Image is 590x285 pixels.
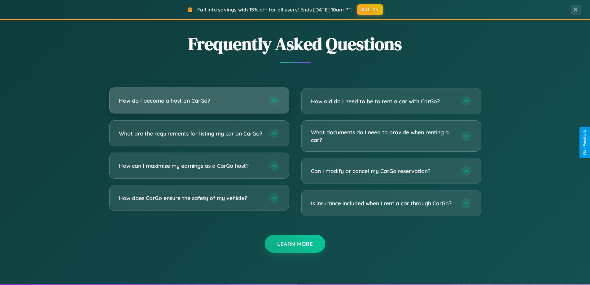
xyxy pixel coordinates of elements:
[583,130,587,155] div: Give Feedback
[311,199,455,207] h3: Is insurance included when I rent a car through CarGo?
[265,235,325,253] button: Learn More
[119,194,263,202] h3: How does CarGo ensure the safety of my vehicle?
[311,97,455,105] h3: How old do I need to be to rent a car with CarGo?
[311,167,455,175] h3: Can I modify or cancel my CarGo reservation?
[109,32,481,56] h2: Frequently Asked Questions
[311,128,455,144] h3: What documents do I need to provide when renting a car?
[119,97,263,105] h3: How do I become a host on CarGo?
[197,7,352,13] span: Fall into savings with 15% off for all users! Ends [DATE] 10am PT.
[119,130,263,137] h3: What are the requirements for listing my car on CarGo?
[357,4,383,15] button: FALL15
[119,162,263,170] h3: How can I maximize my earnings as a CarGo host?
